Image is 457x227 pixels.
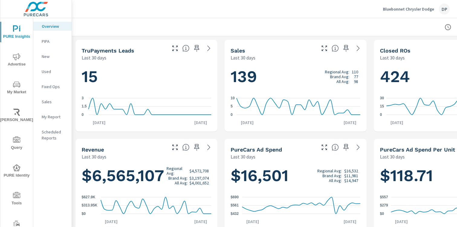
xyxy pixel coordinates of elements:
p: Regional Avg: [317,168,342,173]
p: Overview [42,23,67,29]
p: $16,532 [344,168,358,173]
a: See more details in report [353,142,363,152]
div: New [33,52,72,61]
p: [DATE] [391,219,412,225]
text: $0 [380,212,384,216]
span: PURE Identity [2,164,31,179]
span: PURE Insights [2,25,31,40]
a: See more details in report [204,142,214,152]
text: $561 [231,203,239,207]
p: Bluebonnet Chrysler Dodge [383,6,434,12]
p: Last 30 days [82,153,106,160]
span: Advertise [2,53,31,68]
div: Fixed Ops [33,82,72,91]
h5: Sales [231,47,245,54]
p: [DATE] [339,219,361,225]
p: Used [42,69,67,75]
p: [DATE] [339,120,361,126]
span: Query [2,136,31,151]
h1: 15 [82,66,211,87]
p: All Avg: [175,181,188,185]
span: The number of truPayments leads. [182,45,190,52]
h1: 139 [231,66,360,87]
p: Brand Avg: [330,74,349,79]
span: Save this to your personalized report [192,142,202,152]
p: [DATE] [237,120,258,126]
text: $690 [231,195,239,199]
p: Last 30 days [380,54,405,61]
p: My Report [42,114,67,120]
p: $4,001,652 [190,181,209,185]
div: DP [439,4,450,14]
p: Scheduled Reports [42,129,67,141]
p: 77 [354,74,358,79]
text: $279 [380,203,388,207]
text: 0 [231,113,233,117]
p: Last 30 days [231,54,255,61]
h1: $6,565,107 [82,165,211,186]
p: [DATE] [386,120,407,126]
p: Sales [42,99,67,105]
span: My Market [2,81,31,96]
button: Make Fullscreen [170,43,180,53]
a: See more details in report [353,43,363,53]
text: 15 [380,104,384,109]
div: Used [33,67,72,76]
p: Brand Avg: [322,173,342,178]
text: 5 [231,104,233,109]
p: [DATE] [190,219,211,225]
text: 0 [380,113,382,117]
text: 1.5 [82,104,87,109]
button: Make Fullscreen [319,142,329,152]
h5: truPayments Leads [82,47,134,54]
text: 30 [380,96,384,100]
div: Sales [33,97,72,106]
span: Total cost of media for all PureCars channels for the selected dealership group over the selected... [332,144,339,151]
p: New [42,53,67,59]
text: 3 [82,96,84,100]
p: PIPA [42,38,67,44]
text: 10 [231,96,235,100]
p: [DATE] [242,219,263,225]
text: 0 [82,113,84,117]
span: Save this to your personalized report [341,43,351,53]
p: $4,572,708 [190,168,209,173]
h5: Revenue [82,146,104,153]
text: $557 [380,195,388,199]
button: Make Fullscreen [319,43,329,53]
button: Make Fullscreen [170,142,180,152]
p: 110 [352,69,358,74]
div: My Report [33,112,72,121]
p: 98 [354,79,358,84]
text: $0 [82,212,86,216]
p: All Avg: [336,79,349,84]
h5: PureCars Ad Spend [231,146,282,153]
p: $3,197,074 [190,176,209,181]
p: Fixed Ops [42,84,67,90]
span: Save this to your personalized report [192,43,202,53]
span: Total sales revenue over the selected date range. [Source: This data is sourced from the dealer’s... [182,144,190,151]
a: See more details in report [204,43,214,53]
h1: $16,501 [231,165,360,186]
span: Tools [2,192,31,207]
h5: Closed ROs [380,47,410,54]
p: Last 30 days [231,153,255,160]
p: [DATE] [190,120,211,126]
p: All Avg: [329,178,342,183]
span: Number of vehicles sold by the dealership over the selected date range. [Source: This data is sou... [332,45,339,52]
p: [DATE] [101,219,122,225]
span: Save this to your personalized report [341,142,351,152]
p: Regional Avg: [167,166,188,176]
p: Brand Avg: [168,176,188,181]
p: $14,947 [344,178,358,183]
text: $627.9K [82,195,96,199]
div: Overview [33,22,72,31]
span: [PERSON_NAME] [2,109,31,123]
p: Last 30 days [82,54,106,61]
p: [DATE] [89,120,110,126]
p: $11,981 [344,173,358,178]
div: PIPA [33,37,72,46]
text: $313.95K [82,203,97,208]
p: Regional Avg: [325,69,349,74]
p: Last 30 days [380,153,405,160]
